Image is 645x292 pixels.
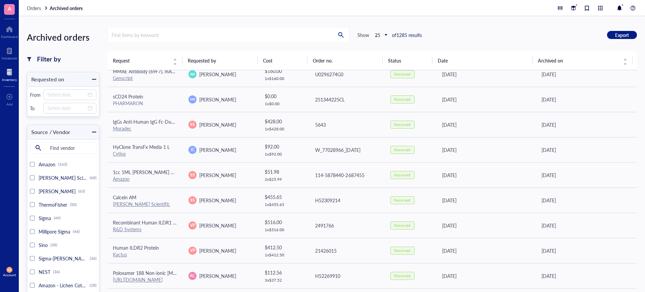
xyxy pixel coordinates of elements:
div: $ 160.00 [265,67,304,75]
div: of 1285 results [392,32,422,38]
div: Filter by [37,54,61,64]
div: [DATE] [442,96,531,103]
td: 21426015 [309,238,385,263]
div: [DATE] [542,272,632,280]
div: Received [394,273,410,279]
div: Add [6,102,13,106]
th: Request [107,51,182,70]
button: Export [607,31,637,39]
span: NEST [39,268,50,275]
div: [DATE] [442,121,531,128]
span: JW [190,72,195,77]
span: HyClone TransFx Media 1 L [113,143,170,150]
div: (36) [90,256,96,261]
td: 2491766 [309,213,385,238]
div: H52309214 [315,197,379,204]
div: W_77028966_[DATE] [315,146,379,154]
div: Dashboard [1,35,18,39]
div: Received [394,122,410,127]
div: 1 x $ 428.00 [265,126,304,132]
div: (28) [90,283,96,288]
div: (49) [54,215,60,221]
span: Human ILDR2 Protein [113,244,159,251]
div: 1 x $ 412.50 [265,252,304,258]
span: [PERSON_NAME] [199,96,236,103]
div: $ 428.00 [265,118,304,125]
div: To [30,105,41,111]
div: Received [394,97,410,102]
div: 1 x $ 455.65 [265,202,304,207]
div: [DATE] [442,146,531,154]
span: Sigma-[PERSON_NAME] [39,255,90,262]
td: 114-5878440-2687455 [309,162,385,187]
div: Requested on [27,75,64,84]
div: Received [394,72,410,77]
div: 251344225CL [315,96,379,103]
span: [PERSON_NAME] [199,147,236,153]
span: [PERSON_NAME] [199,197,236,204]
div: [DATE] [542,247,632,254]
div: Account [3,273,16,277]
div: Received [394,223,410,228]
div: Received [394,172,410,178]
a: Inventory [2,67,17,82]
span: Recombinant Human ILDR1 Fc Chimera Protein, CF [113,219,220,226]
span: MK [190,97,195,101]
span: ThermoFisher [39,201,67,208]
div: $ 0.00 [265,92,304,100]
th: Order no. [307,51,382,70]
th: Cost [258,51,308,70]
div: [DATE] [542,121,632,128]
div: $ 455.65 [265,193,304,201]
span: AE [8,268,11,271]
div: [DATE] [542,171,632,179]
td: H52309214 [309,187,385,213]
div: 1 x $ 160.00 [265,76,304,81]
span: IgGs Anti-Human IgG Fc-Duocarmycin DM Antibody with Cleavable Linker [113,118,268,125]
div: Inventory [2,78,17,82]
div: [DATE] [442,247,531,254]
span: Request [113,57,169,64]
span: SS [190,172,195,178]
div: Show [357,32,369,38]
a: [URL][DOMAIN_NAME] [113,276,163,283]
span: Amazon [39,161,55,168]
span: [PERSON_NAME] [199,273,236,279]
div: 1 x $ 516.00 [265,227,304,233]
div: $ 92.00 [265,143,304,150]
a: Cytiva [113,150,126,157]
span: Amazon - Lichen Cottage [39,282,91,289]
span: Millipore Sigma [39,228,70,235]
div: Source / Vendor [27,127,70,137]
b: 25 [375,32,380,38]
div: [DATE] [542,146,632,154]
div: [DATE] [442,71,531,78]
th: Status [383,51,433,70]
span: VP [190,222,195,228]
div: [DATE] [542,222,632,229]
td: W_77028966_18Aug2025 [309,137,385,162]
div: (163) [58,162,67,167]
div: $ 516.00 [265,218,304,226]
a: R&D Systems [113,226,141,233]
div: [DATE] [442,272,531,280]
a: Kactus [113,251,127,258]
div: Notebook [2,56,17,60]
span: SS [190,197,195,203]
div: 5643 [315,121,379,128]
div: Archived orders [27,30,99,44]
div: Received [394,198,410,203]
span: Calcein AM [113,194,136,201]
div: [DATE] [442,197,531,204]
span: SS [190,122,195,128]
span: AC [190,273,195,279]
span: Sigma [39,215,51,221]
td: 5643 [309,112,385,137]
div: (46) [73,229,80,234]
span: Poloxamer 188 Non-ionic [MEDICAL_DATA] (10%) [113,269,217,276]
div: [DATE] [542,197,632,204]
span: 1cc 1ML [PERSON_NAME] with 27G 1/2 needl Individual Packaging Disposable Industrial, laboratory, ... [113,169,373,175]
div: [DATE] [542,71,632,78]
div: $ 112.56 [265,269,304,276]
div: (68) [90,175,96,180]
